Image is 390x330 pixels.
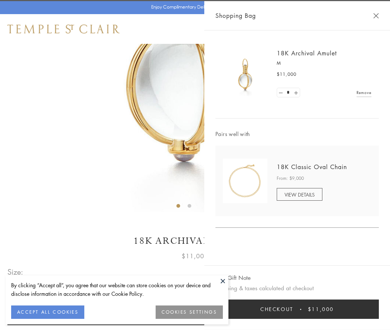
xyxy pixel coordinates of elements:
[151,3,235,11] p: Enjoy Complimentary Delivery & Returns
[215,273,251,282] button: Add Gift Note
[215,300,379,319] button: Checkout $11,000
[373,13,379,19] button: Close Shopping Bag
[215,130,379,138] span: Pairs well with
[7,234,383,247] h1: 18K Archival Amulet
[215,284,379,293] p: Shipping & taxes calculated at checkout
[277,188,322,201] a: VIEW DETAILS
[215,11,256,20] span: Shopping Bag
[285,191,315,198] span: VIEW DETAILS
[223,159,267,203] img: N88865-OV18
[308,305,334,313] span: $11,000
[7,25,120,33] img: Temple St. Clair
[277,175,304,182] span: From: $9,000
[7,266,24,278] span: Size:
[156,305,223,319] button: COOKIES SETTINGS
[11,305,84,319] button: ACCEPT ALL COOKIES
[11,281,223,298] div: By clicking “Accept all”, you agree that our website can store cookies on your device and disclos...
[292,88,299,97] a: Set quantity to 2
[260,305,293,313] span: Checkout
[277,163,347,171] a: 18K Classic Oval Chain
[223,52,267,97] img: 18K Archival Amulet
[277,49,337,57] a: 18K Archival Amulet
[182,251,208,261] span: $11,000
[277,59,371,67] p: M
[277,88,285,97] a: Set quantity to 0
[357,88,371,97] a: Remove
[277,71,296,78] span: $11,000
